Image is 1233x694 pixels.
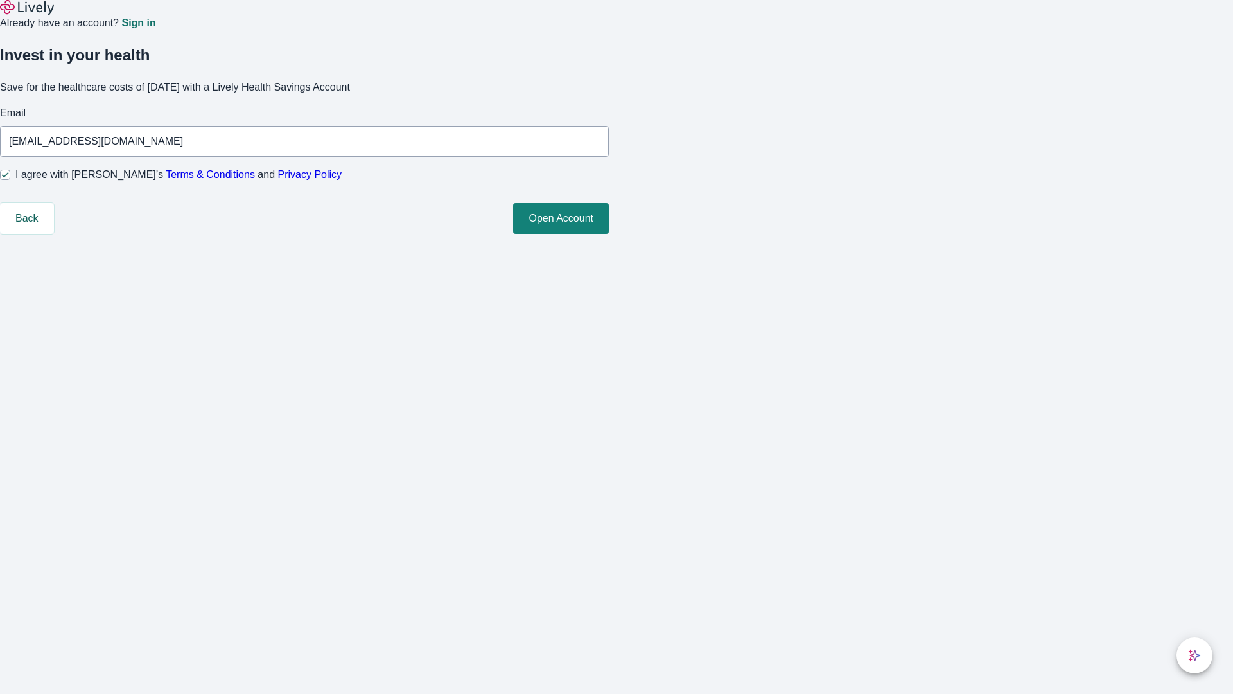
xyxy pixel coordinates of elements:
svg: Lively AI Assistant [1188,649,1201,662]
a: Terms & Conditions [166,169,255,180]
button: Open Account [513,203,609,234]
a: Privacy Policy [278,169,342,180]
a: Sign in [121,18,155,28]
span: I agree with [PERSON_NAME]’s and [15,167,342,182]
button: chat [1176,637,1212,673]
